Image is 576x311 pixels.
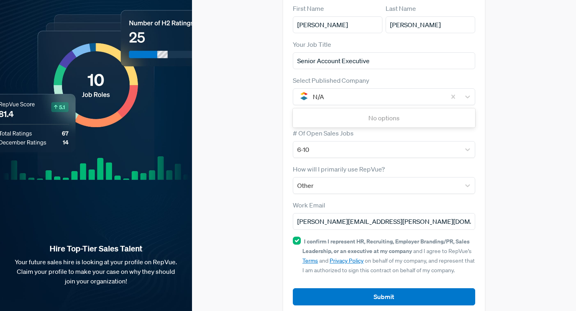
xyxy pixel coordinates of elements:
button: Submit [293,288,475,305]
a: Privacy Policy [330,257,364,264]
div: No options [293,110,475,126]
strong: Hire Top-Tier Sales Talent [13,243,179,254]
span: and I agree to RepVue’s and on behalf of my company, and represent that I am authorized to sign t... [302,238,475,274]
label: Work Email [293,200,325,210]
label: # Of Open Sales Jobs [293,128,354,138]
label: Select Published Company [293,76,369,85]
label: How will I primarily use RepVue? [293,164,385,174]
a: Terms [302,257,318,264]
label: Last Name [386,4,416,13]
strong: I confirm I represent HR, Recruiting, Employer Branding/PR, Sales Leadership, or an executive at ... [302,237,470,255]
input: Title [293,52,475,69]
img: Instructure [299,92,309,102]
input: First Name [293,16,382,33]
input: Last Name [386,16,475,33]
label: Your Job Title [293,40,331,49]
p: Your future sales hire is looking at your profile on RepVue. Claim your profile to make your case... [13,257,179,286]
input: Email [293,213,475,230]
label: First Name [293,4,324,13]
